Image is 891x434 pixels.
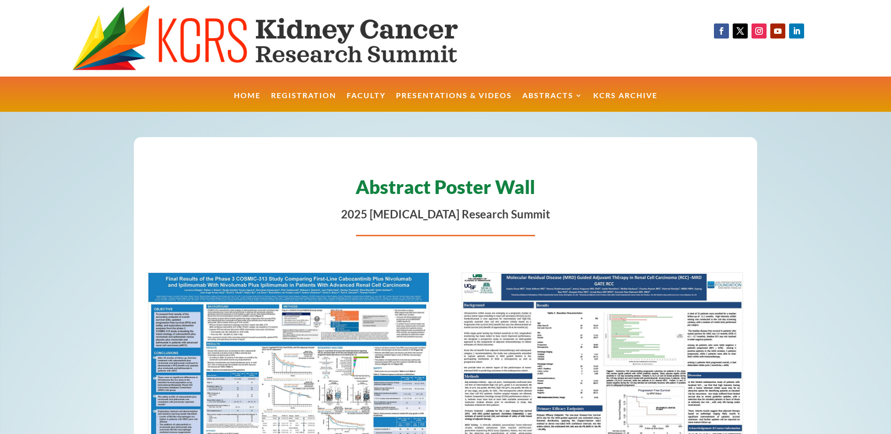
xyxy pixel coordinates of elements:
img: KCRS generic logo wide [72,5,505,72]
a: KCRS Archive [593,92,658,112]
a: Registration [271,92,336,112]
a: Follow on Facebook [714,23,729,39]
a: Follow on LinkedIn [789,23,804,39]
h1: Abstract Poster Wall [148,173,744,206]
p: 2025 [MEDICAL_DATA] Research Summit [148,206,744,223]
a: Presentations & Videos [396,92,512,112]
a: Follow on Youtube [770,23,785,39]
a: Faculty [347,92,386,112]
a: Follow on Instagram [752,23,767,39]
a: Follow on X [733,23,748,39]
a: Abstracts [522,92,583,112]
a: Home [234,92,261,112]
